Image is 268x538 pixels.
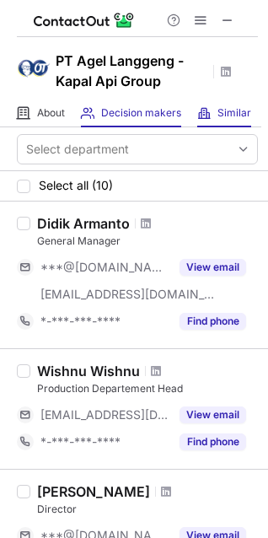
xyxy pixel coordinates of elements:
[37,502,258,517] div: Director
[217,106,251,120] span: Similar
[56,51,207,91] h1: PT Agel Langgeng - Kapal Api Group
[180,406,246,423] button: Reveal Button
[180,313,246,330] button: Reveal Button
[34,10,135,30] img: ContactOut v5.3.10
[180,259,246,276] button: Reveal Button
[17,51,51,85] img: 6545ec814ac847db4a3c043891981268
[37,106,65,120] span: About
[40,407,169,422] span: [EMAIL_ADDRESS][DOMAIN_NAME]
[40,287,216,302] span: [EMAIL_ADDRESS][DOMAIN_NAME]
[37,381,258,396] div: Production Departement Head
[101,106,181,120] span: Decision makers
[37,483,150,500] div: [PERSON_NAME]
[37,363,140,379] div: Wishnu Wishnu
[37,215,130,232] div: Didik Armanto
[26,141,129,158] div: Select department
[37,234,258,249] div: General Manager
[40,260,169,275] span: ***@[DOMAIN_NAME]
[180,433,246,450] button: Reveal Button
[39,179,113,192] span: Select all (10)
